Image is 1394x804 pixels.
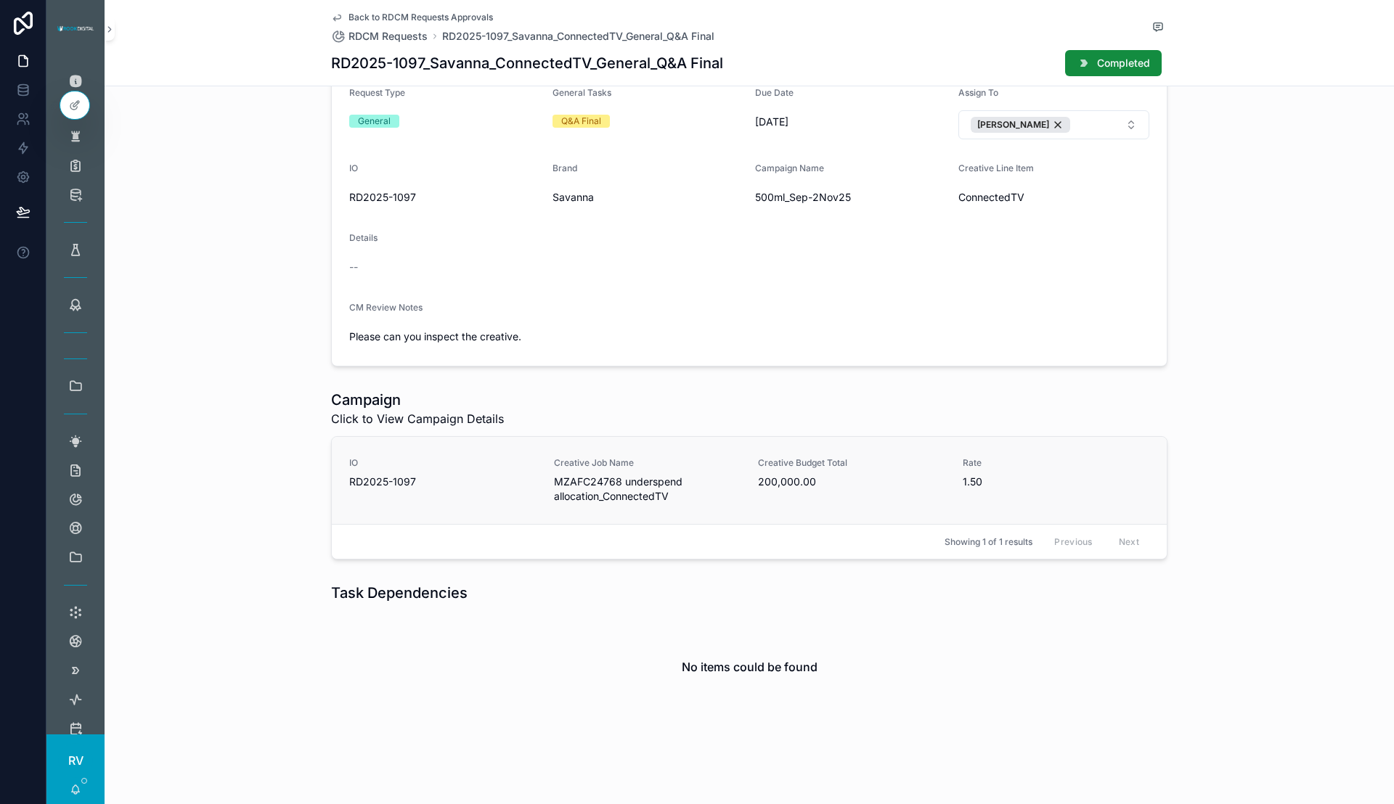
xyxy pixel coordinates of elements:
span: ConnectedTV [958,190,1150,205]
span: Creative Job Name [554,457,741,469]
h1: Campaign [331,390,504,410]
span: Due Date [755,87,794,98]
h1: Task Dependencies [331,583,468,603]
span: Creative Budget Total [758,457,945,469]
span: RDCM Requests [348,29,428,44]
button: Select Button [958,110,1150,139]
span: Details [349,232,378,243]
img: App logo [55,23,96,35]
span: MZAFC24768 underspend allocation_ConnectedTV [554,475,741,504]
div: General [358,115,391,128]
span: Rate [963,457,1150,469]
span: CM Review Notes [349,302,423,313]
h1: RD2025-1097_Savanna_ConnectedTV_General_Q&A Final [331,53,723,73]
span: IO [349,163,358,173]
button: Unselect 4 [971,117,1070,133]
span: 1.50 [963,475,1150,489]
span: 500ml_Sep-2Nov25 [755,190,947,205]
span: Please can you inspect the creative. [349,329,541,344]
span: Showing 1 of 1 results [945,536,1032,548]
span: Assign To [958,87,998,98]
span: [DATE] [755,115,947,129]
span: RD2025-1097 [349,190,541,205]
h2: No items could be found [682,658,818,676]
a: IORD2025-1097Creative Job NameMZAFC24768 underspend allocation_ConnectedTVCreative Budget Total20... [332,437,1167,524]
button: Completed [1065,50,1162,76]
span: -- [349,260,358,274]
span: IO [349,457,537,469]
a: Back to RDCM Requests Approvals [331,12,493,23]
span: General Tasks [553,87,611,98]
span: Back to RDCM Requests Approvals [348,12,493,23]
div: Q&A Final [561,115,601,128]
span: [PERSON_NAME] [977,119,1049,131]
span: RD2025-1097 [349,475,537,489]
span: Creative Line Item [958,163,1034,173]
div: scrollable content [46,58,105,734]
span: Completed [1097,56,1150,70]
a: RD2025-1097_Savanna_ConnectedTV_General_Q&A Final [442,29,714,44]
span: Savanna [553,190,744,205]
span: RV [68,752,83,769]
span: 200,000.00 [758,475,945,489]
span: Click to View Campaign Details [331,410,504,427]
a: RDCM Requests [331,29,428,44]
span: Campaign Name [755,163,824,173]
span: Brand [553,163,577,173]
span: Request Type [349,87,405,98]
